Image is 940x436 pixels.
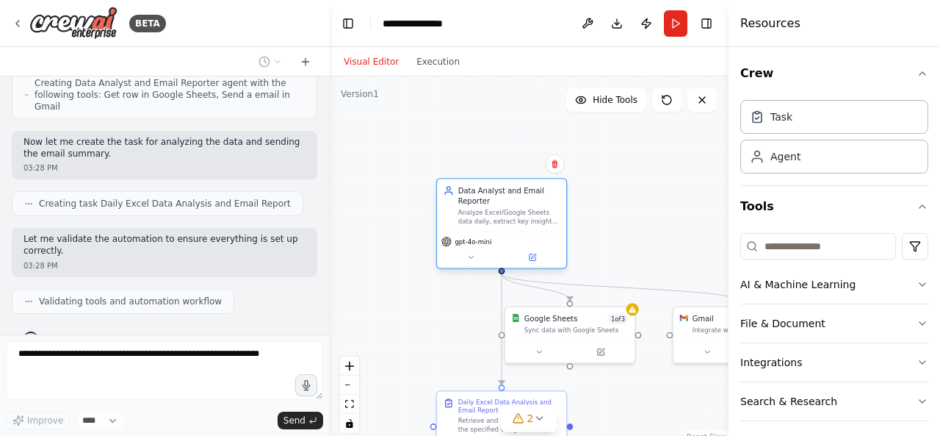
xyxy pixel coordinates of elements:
div: Data Analyst and Email Reporter [458,185,560,207]
div: Daily Excel Data Analysis and Email Report [458,398,560,415]
button: Open in side panel [571,346,630,358]
img: Google Sheets [512,314,520,322]
button: Switch to previous chat [253,53,288,71]
div: 03:28 PM [23,162,305,174]
img: Logo [29,7,117,40]
g: Edge from bbf24790-0ab8-4a5d-9417-0f023c4a1351 to 8f1b3ca1-6888-4d21-859d-7ac7120636ca [496,274,743,301]
p: Now let me create the task for analyzing the data and sending the email summary. [23,137,305,160]
div: Gmail [693,314,714,324]
span: Improve [27,415,63,426]
span: Creating Data Analyst and Email Reporter agent with the following tools: Get row in Google Sheets... [35,77,305,112]
button: 2 [501,405,557,432]
div: Retrieve and analyze data from the specified Google Sheets/Excel file at {spreadsheet_url}. Extra... [458,417,560,434]
div: 03:28 PM [23,260,305,271]
div: Data Analyst and Email ReporterAnalyze Excel/Google Sheets data daily, extract key insights and m... [436,180,568,271]
button: Delete node [545,154,564,174]
img: Gmail [679,314,687,322]
button: Hide left sidebar [338,13,358,34]
div: Agent [770,149,800,164]
button: Open in side panel [502,251,562,264]
span: Creating task Daily Excel Data Analysis and Email Report [39,198,291,210]
div: Crew [740,94,928,185]
button: zoom in [340,357,359,376]
span: Send [283,415,305,426]
span: gpt-4o-mini [455,237,491,246]
button: Execution [408,53,469,71]
button: toggle interactivity [340,414,359,433]
button: zoom out [340,376,359,395]
div: React Flow controls [340,357,359,433]
div: Analyze Excel/Google Sheets data daily, extract key insights and metrics, then send comprehensive... [458,209,560,226]
nav: breadcrumb [383,16,456,31]
div: Version 1 [341,88,379,100]
span: Number of enabled actions [608,314,629,324]
h4: Resources [740,15,800,32]
div: Integrate with you Gmail [693,326,797,335]
span: Thinking... [44,333,90,345]
button: Improve [6,411,70,430]
div: GmailGmailIntegrate with you Gmail [672,307,803,364]
button: Click to speak your automation idea [295,374,317,396]
button: Crew [740,53,928,94]
span: 2 [527,411,534,426]
button: Visual Editor [335,53,408,71]
button: Start a new chat [294,53,317,71]
button: Hide right sidebar [696,13,717,34]
p: Let me validate the automation to ensure everything is set up correctly. [23,234,305,257]
button: fit view [340,395,359,414]
button: File & Document [740,304,928,343]
button: Search & Research [740,382,928,421]
button: Send [278,412,323,429]
div: Task [770,110,792,124]
div: Google Sheets [524,314,578,324]
g: Edge from bbf24790-0ab8-4a5d-9417-0f023c4a1351 to bb698888-6ee2-4ec7-b8e7-9ffa9a8eee3c [496,274,575,301]
button: AI & Machine Learning [740,265,928,304]
button: Hide Tools [566,88,646,112]
button: Integrations [740,343,928,382]
div: BETA [129,15,166,32]
button: Tools [740,186,928,227]
div: Google SheetsGoogle Sheets1of3Sync data with Google Sheets [505,307,636,364]
g: Edge from bbf24790-0ab8-4a5d-9417-0f023c4a1351 to 5e284cc8-fb01-44dc-976c-70931f9307e9 [496,274,507,385]
div: Sync data with Google Sheets [524,326,629,335]
span: Hide Tools [593,94,637,106]
span: Validating tools and automation workflow [39,296,222,307]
